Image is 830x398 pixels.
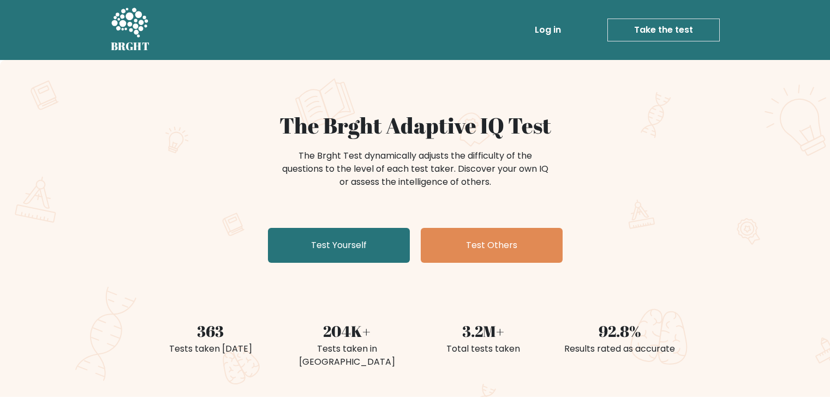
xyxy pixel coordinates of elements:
[111,40,150,53] h5: BRGHT
[558,319,682,342] div: 92.8%
[268,228,410,263] a: Test Yourself
[422,319,545,342] div: 3.2M+
[607,19,720,41] a: Take the test
[279,149,552,189] div: The Brght Test dynamically adjusts the difficulty of the questions to the level of each test take...
[111,4,150,56] a: BRGHT
[422,342,545,355] div: Total tests taken
[149,112,682,138] h1: The Brght Adaptive IQ Test
[421,228,563,263] a: Test Others
[285,319,409,342] div: 204K+
[530,19,565,41] a: Log in
[149,319,272,342] div: 363
[149,342,272,355] div: Tests taken [DATE]
[558,342,682,355] div: Results rated as accurate
[285,342,409,369] div: Tests taken in [GEOGRAPHIC_DATA]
